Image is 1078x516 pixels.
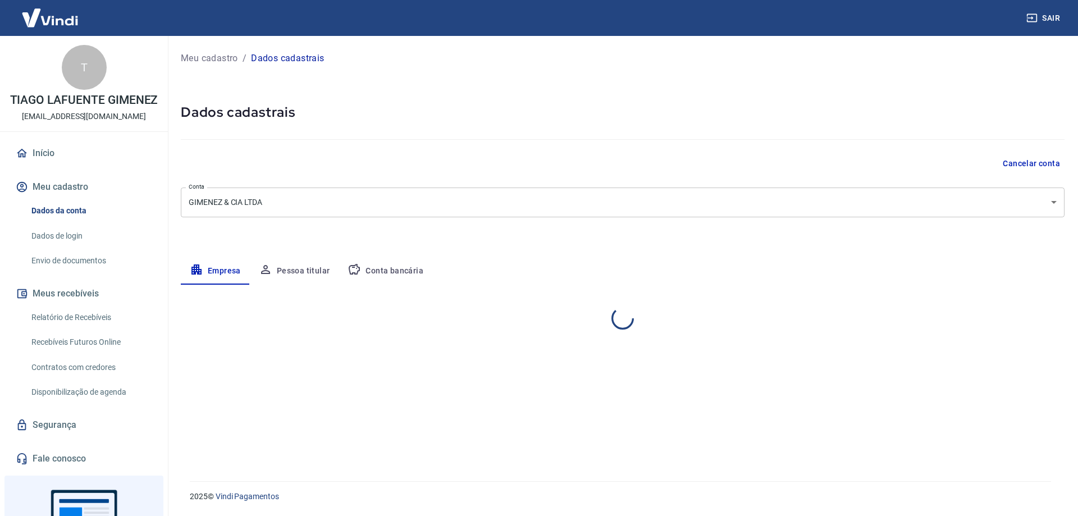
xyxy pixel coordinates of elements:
button: Cancelar conta [998,153,1065,174]
p: Dados cadastrais [251,52,324,65]
p: 2025 © [190,491,1051,503]
button: Conta bancária [339,258,432,285]
button: Empresa [181,258,250,285]
a: Disponibilização de agenda [27,381,154,404]
div: T [62,45,107,90]
div: GIMENEZ & CIA LTDA [181,188,1065,217]
button: Sair [1024,8,1065,29]
a: Contratos com credores [27,356,154,379]
a: Dados da conta [27,199,154,222]
a: Dados de login [27,225,154,248]
a: Relatório de Recebíveis [27,306,154,329]
button: Meu cadastro [13,175,154,199]
img: Vindi [13,1,86,35]
h5: Dados cadastrais [181,103,1065,121]
a: Envio de documentos [27,249,154,272]
p: / [243,52,246,65]
a: Início [13,141,154,166]
a: Meu cadastro [181,52,238,65]
a: Vindi Pagamentos [216,492,279,501]
p: TIAGO LAFUENTE GIMENEZ [10,94,158,106]
button: Meus recebíveis [13,281,154,306]
button: Pessoa titular [250,258,339,285]
a: Segurança [13,413,154,437]
label: Conta [189,182,204,191]
a: Fale conosco [13,446,154,471]
p: [EMAIL_ADDRESS][DOMAIN_NAME] [22,111,146,122]
a: Recebíveis Futuros Online [27,331,154,354]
